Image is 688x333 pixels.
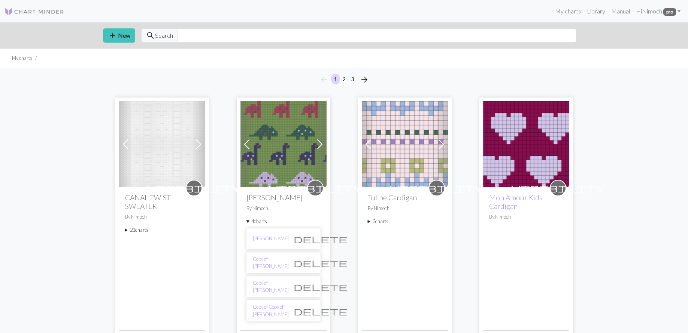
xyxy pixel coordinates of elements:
a: Copy of Copy of [PERSON_NAME] [253,303,289,318]
span: pro [663,8,676,16]
i: private [147,181,241,195]
img: Pull Torsadé Mohair [119,101,205,187]
summary: 3charts [368,218,442,225]
p: By Nimoch [246,205,321,212]
span: delete [294,258,348,268]
a: Cardino [240,140,327,147]
button: 2 [340,74,349,84]
a: Tulipe Cardigan [362,140,448,147]
h2: [PERSON_NAME] [246,193,321,202]
button: Delete chart [289,256,352,270]
a: My charts [552,4,584,19]
span: visibility [511,182,605,194]
button: Delete chart [289,304,352,318]
summary: 21charts [125,226,199,234]
span: delete [294,281,348,292]
img: Tulipe Cardigan [362,101,448,187]
i: Next [360,75,369,84]
img: Logo [4,7,64,16]
a: Manual [608,4,633,19]
nav: Page navigation [316,74,372,86]
a: Pull Torsadé Mohair [119,140,205,147]
a: Copy of [PERSON_NAME] [253,256,289,270]
p: By Nimoch [368,205,442,212]
img: Cardino [240,101,327,187]
button: 1 [331,74,340,84]
a: HiNimoch pro [633,4,684,19]
button: New [103,28,135,43]
i: private [390,181,484,195]
i: private [269,181,362,195]
span: Search [155,31,173,40]
p: By Nimoch [125,213,199,221]
span: visibility [390,182,484,194]
li: My charts [12,55,32,62]
h2: CANAL TWIST SWEATER [125,193,199,210]
button: Next [357,74,372,86]
button: Delete chart [289,280,352,294]
span: visibility [269,182,362,194]
button: 3 [348,74,357,84]
span: add [108,30,117,41]
a: [PERSON_NAME] [253,235,289,242]
a: Mon Amour Kids Cardigan [489,193,542,210]
span: search [146,30,155,41]
a: Library [584,4,608,19]
span: arrow_forward [360,74,369,85]
p: By Nimoch [489,213,563,221]
a: Mon Amour Kids Cardigan [483,140,569,147]
span: delete [294,234,348,244]
i: private [511,181,605,195]
span: delete [294,306,348,316]
summary: 4charts [246,218,321,225]
img: Mon Amour Kids Cardigan [483,101,569,187]
span: visibility [147,182,241,194]
h2: Tulipe Cardigan [368,193,442,202]
a: Copy of [PERSON_NAME] [253,280,289,294]
button: Delete chart [289,232,352,246]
